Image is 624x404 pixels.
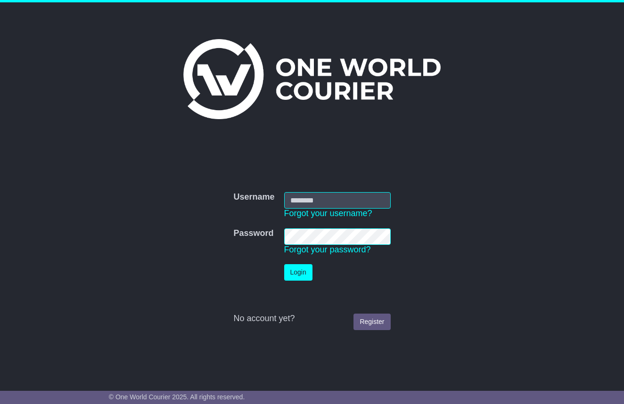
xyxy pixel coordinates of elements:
[233,314,390,324] div: No account yet?
[284,264,312,281] button: Login
[353,314,390,330] a: Register
[284,245,371,254] a: Forgot your password?
[183,39,441,119] img: One World
[284,209,372,218] a: Forgot your username?
[233,228,273,239] label: Password
[109,393,245,401] span: © One World Courier 2025. All rights reserved.
[233,192,274,202] label: Username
